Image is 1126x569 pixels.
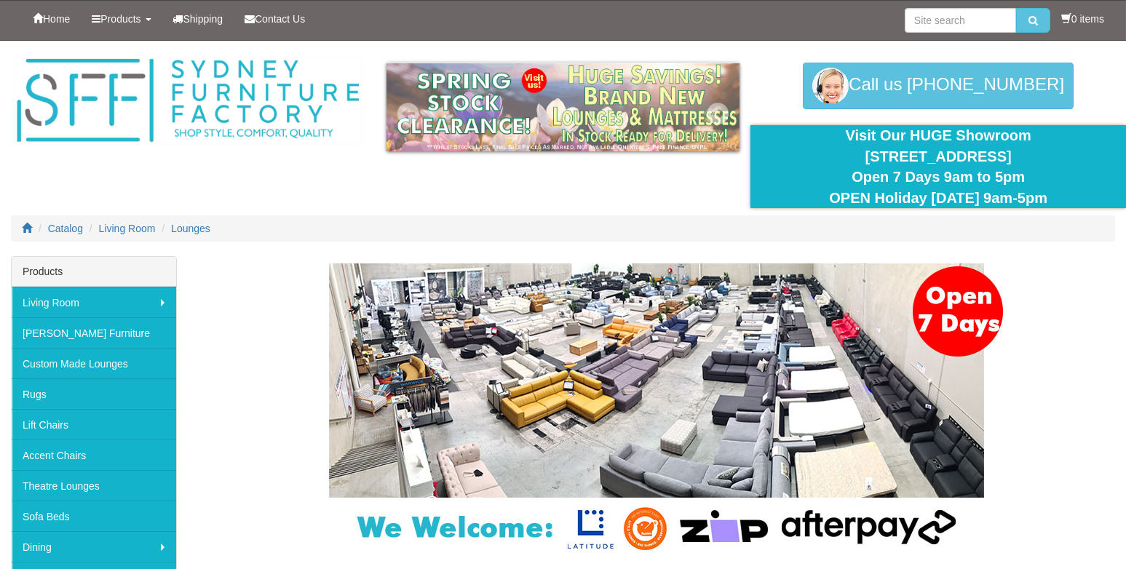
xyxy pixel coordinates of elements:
[707,103,729,124] a: Next
[12,257,176,287] div: Products
[905,8,1016,33] input: Site search
[162,1,234,37] a: Shipping
[234,1,316,37] a: Contact Us
[1061,12,1104,26] li: 0 items
[12,439,176,470] a: Accent Chairs
[12,409,176,439] a: Lift Chairs
[397,103,419,124] a: Prev
[171,223,210,234] a: Lounges
[12,348,176,378] a: Custom Made Lounges
[12,317,176,348] a: [PERSON_NAME] Furniture
[11,55,365,146] img: Sydney Furniture Factory
[12,378,176,409] a: Rugs
[293,263,1020,553] img: Lounges
[183,13,223,25] span: Shipping
[12,470,176,501] a: Theatre Lounges
[81,1,162,37] a: Products
[100,13,140,25] span: Products
[12,501,176,531] a: Sofa Beds
[255,13,305,25] span: Contact Us
[386,63,740,151] img: spring-sale.gif
[43,13,70,25] span: Home
[22,1,81,37] a: Home
[12,287,176,317] a: Living Room
[761,125,1115,208] div: Visit Our HUGE Showroom [STREET_ADDRESS] Open 7 Days 9am to 5pm OPEN Holiday [DATE] 9am-5pm
[48,223,83,234] a: Catalog
[99,223,156,234] a: Living Room
[12,531,176,562] a: Dining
